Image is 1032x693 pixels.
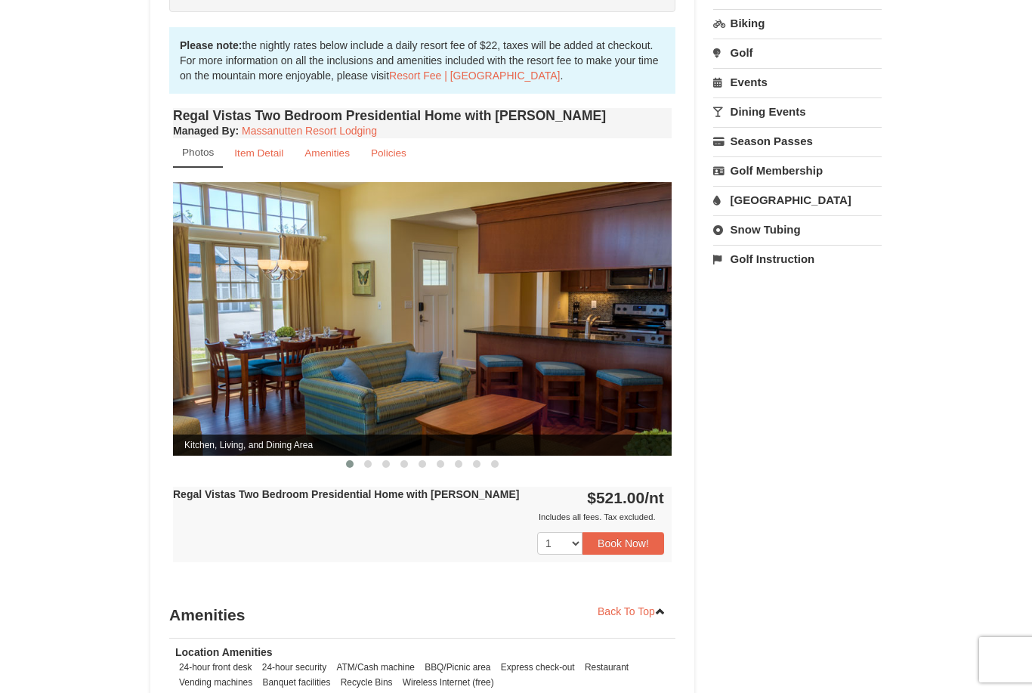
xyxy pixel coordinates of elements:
li: Restaurant [581,660,632,675]
li: Vending machines [175,675,256,690]
a: [GEOGRAPHIC_DATA] [713,186,882,214]
li: Recycle Bins [337,675,397,690]
li: Wireless Internet (free) [399,675,498,690]
a: Dining Events [713,97,882,125]
a: Amenities [295,138,360,168]
a: Season Passes [713,127,882,155]
strong: Location Amenities [175,646,273,658]
a: Policies [361,138,416,168]
img: Kitchen, Living, and Dining Area [173,182,672,455]
li: 24-hour front desk [175,660,256,675]
small: Photos [182,147,214,158]
a: Resort Fee | [GEOGRAPHIC_DATA] [389,70,560,82]
span: /nt [644,489,664,506]
a: Golf [713,39,882,67]
strong: $521.00 [587,489,664,506]
li: ATM/Cash machine [332,660,419,675]
h4: Regal Vistas Two Bedroom Presidential Home with [PERSON_NAME] [173,108,672,123]
a: Golf Instruction [713,245,882,273]
a: Back To Top [588,600,675,623]
div: Includes all fees. Tax excluded. [173,509,664,524]
span: Kitchen, Living, and Dining Area [173,435,672,456]
li: Express check-out [497,660,579,675]
span: Managed By [173,125,235,137]
li: BBQ/Picnic area [421,660,494,675]
button: Book Now! [582,532,664,555]
small: Policies [371,147,406,159]
h3: Amenities [169,600,675,630]
strong: Regal Vistas Two Bedroom Presidential Home with [PERSON_NAME] [173,488,519,500]
a: Events [713,68,882,96]
strong: : [173,125,239,137]
a: Massanutten Resort Lodging [242,125,377,137]
small: Item Detail [234,147,283,159]
div: the nightly rates below include a daily resort fee of $22, taxes will be added at checkout. For m... [169,27,675,94]
a: Item Detail [224,138,293,168]
a: Biking [713,9,882,37]
a: Photos [173,138,223,168]
li: 24-hour security [258,660,330,675]
li: Banquet facilities [259,675,335,690]
strong: Please note: [180,39,242,51]
a: Snow Tubing [713,215,882,243]
a: Golf Membership [713,156,882,184]
small: Amenities [304,147,350,159]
